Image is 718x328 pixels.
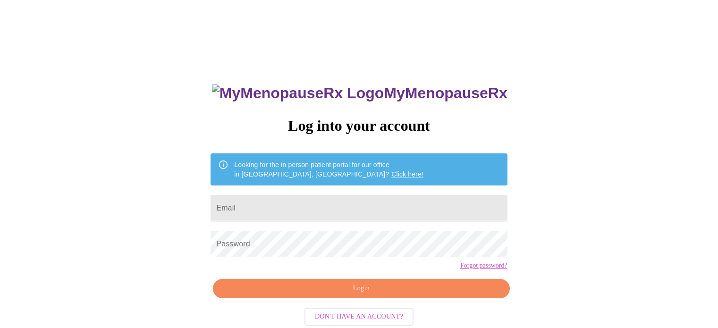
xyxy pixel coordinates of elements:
button: Login [213,279,509,298]
a: Don't have an account? [302,311,416,320]
img: MyMenopauseRx Logo [212,84,384,102]
div: Looking for the in person patient portal for our office in [GEOGRAPHIC_DATA], [GEOGRAPHIC_DATA]? [234,156,423,183]
a: Click here! [391,170,423,178]
a: Forgot password? [460,262,507,269]
button: Don't have an account? [304,308,414,326]
span: Don't have an account? [315,311,403,323]
h3: Log into your account [211,117,507,135]
h3: MyMenopauseRx [212,84,507,102]
span: Login [224,283,498,294]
